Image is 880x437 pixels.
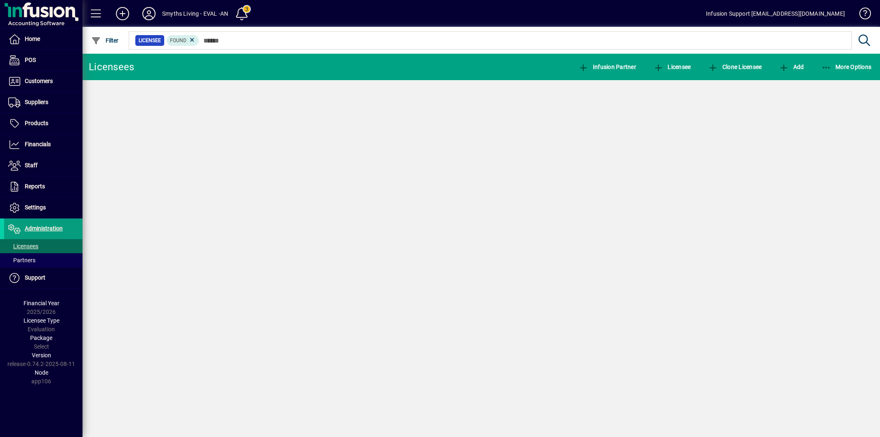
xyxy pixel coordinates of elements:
span: Administration [25,225,63,232]
span: Reports [25,183,45,190]
span: Version [32,352,51,359]
a: Staff [4,155,83,176]
a: Settings [4,197,83,218]
button: Profile [136,6,162,21]
span: Licensee [654,64,691,70]
span: POS [25,57,36,63]
button: Add [777,59,806,74]
span: Licensee Type [24,317,59,324]
span: Infusion Partner [578,64,636,70]
a: Home [4,29,83,50]
span: Found [170,38,186,43]
a: Licensees [4,239,83,253]
a: Partners [4,253,83,267]
a: Suppliers [4,92,83,113]
span: Products [25,120,48,126]
button: Licensee [651,59,693,74]
a: Products [4,113,83,134]
a: Knowledge Base [853,2,870,28]
span: Customers [25,78,53,84]
span: Add [779,64,804,70]
span: Package [30,335,52,341]
a: Reports [4,176,83,197]
span: Filter [91,37,119,44]
span: Licensee [139,36,161,45]
span: Financial Year [24,300,59,306]
span: Settings [25,204,46,211]
a: Financials [4,134,83,155]
a: Customers [4,71,83,92]
a: Support [4,268,83,288]
button: Add [109,6,136,21]
span: Financials [25,141,51,147]
div: Licensees [89,60,134,74]
button: More Options [819,59,874,74]
span: Suppliers [25,99,48,105]
span: More Options [821,64,872,70]
button: Infusion Partner [576,59,638,74]
button: Clone Licensee [706,59,764,74]
button: Filter [89,33,121,48]
a: POS [4,50,83,71]
span: Staff [25,162,38,169]
mat-chip: Found Status: Found [167,35,199,46]
span: Support [25,274,45,281]
span: Licensees [8,243,38,249]
span: Home [25,36,40,42]
div: Infusion Support [EMAIL_ADDRESS][DOMAIN_NAME] [706,7,845,20]
span: Clone Licensee [708,64,762,70]
div: Smyths Living - EVAL -AN [162,7,228,20]
span: Partners [8,257,35,264]
span: Node [35,369,48,376]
